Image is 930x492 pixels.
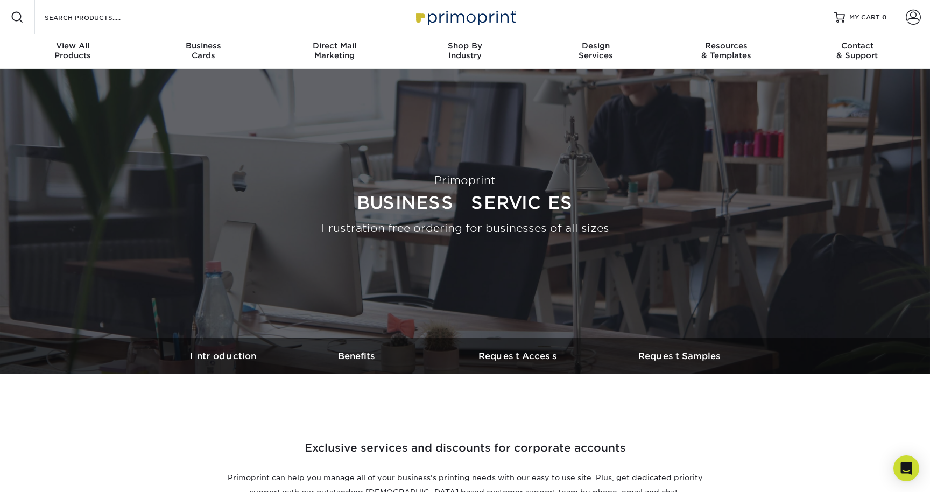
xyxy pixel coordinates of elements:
[146,193,784,213] h1: Business Services
[269,34,400,69] a: Direct MailMarketing
[882,13,887,21] span: 0
[44,11,149,24] input: SEARCH PRODUCTS.....
[600,338,761,374] a: Request Samples
[138,41,269,60] div: Cards
[792,41,922,60] div: & Support
[400,41,531,60] div: Industry
[530,41,661,60] div: Services
[792,41,922,51] span: Contact
[411,5,519,29] img: Primoprint
[277,338,438,374] a: Benefits
[146,222,784,235] h2: Frustration free ordering for businesses of all sizes
[893,455,919,481] div: Open Intercom Messenger
[269,41,400,60] div: Marketing
[661,41,792,51] span: Resources
[169,351,277,361] h3: Introduction
[400,41,531,51] span: Shop By
[8,41,138,51] span: View All
[400,34,531,69] a: Shop ByIndustry
[438,351,600,361] h3: Request Access
[530,41,661,51] span: Design
[138,34,269,69] a: BusinessCards
[146,172,784,188] div: Primoprint
[277,351,438,361] h3: Benefits
[438,338,600,374] a: Request Access
[600,351,761,361] h3: Request Samples
[223,439,707,466] h2: Exclusive services and discounts for corporate accounts
[8,34,138,69] a: View AllProducts
[269,41,400,51] span: Direct Mail
[169,338,277,374] a: Introduction
[138,41,269,51] span: Business
[849,13,880,22] span: MY CART
[661,41,792,60] div: & Templates
[661,34,792,69] a: Resources& Templates
[8,41,138,60] div: Products
[792,34,922,69] a: Contact& Support
[530,34,661,69] a: DesignServices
